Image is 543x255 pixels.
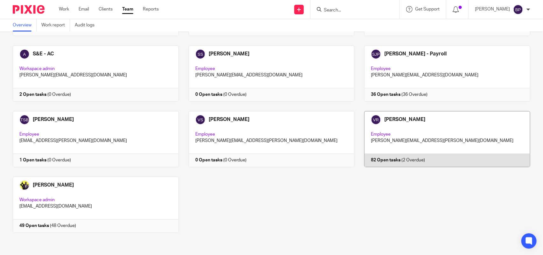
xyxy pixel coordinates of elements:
a: Work [59,6,69,12]
input: Search [323,8,380,13]
a: Overview [13,19,37,32]
a: Team [122,6,133,12]
a: Email [79,6,89,12]
img: Pixie [13,5,45,14]
a: Work report [41,19,70,32]
img: svg%3E [513,4,523,15]
a: Audit logs [75,19,99,32]
a: Clients [99,6,113,12]
a: Reports [143,6,159,12]
span: Get Support [415,7,440,11]
p: [PERSON_NAME] [475,6,510,12]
